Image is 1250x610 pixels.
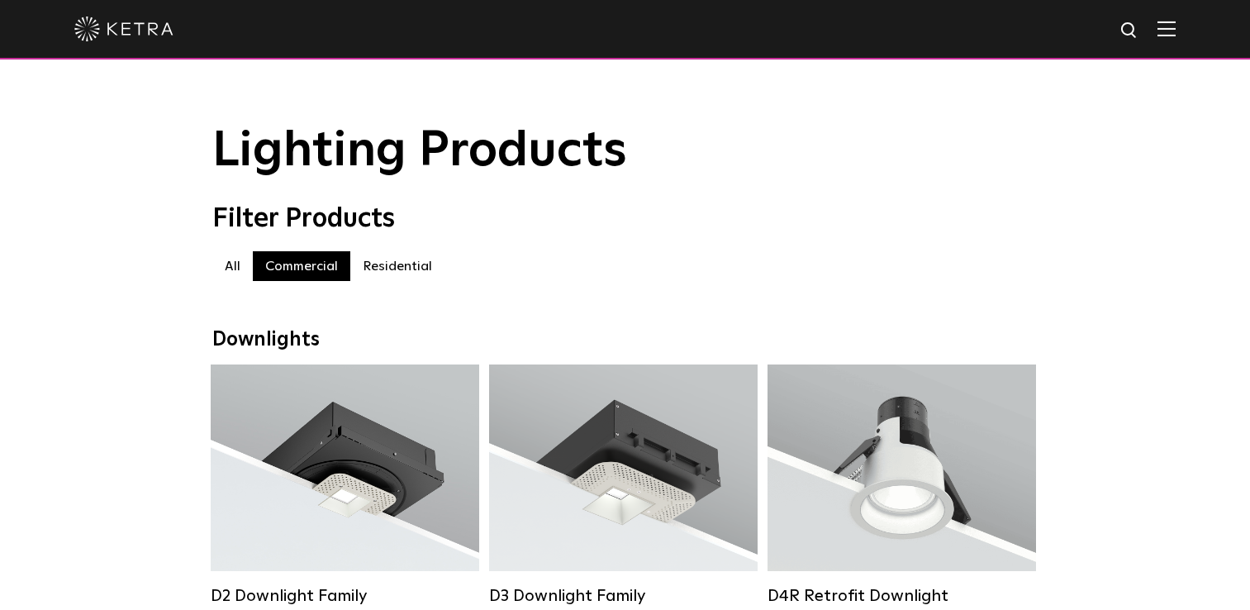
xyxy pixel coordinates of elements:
label: All [212,251,253,281]
img: search icon [1119,21,1140,41]
a: D2 Downlight Family Lumen Output:1200Colors:White / Black / Gloss Black / Silver / Bronze / Silve... [211,365,479,606]
div: Filter Products [212,203,1038,235]
div: D3 Downlight Family [489,586,758,606]
div: Downlights [212,328,1038,352]
label: Commercial [253,251,350,281]
a: D3 Downlight Family Lumen Output:700 / 900 / 1100Colors:White / Black / Silver / Bronze / Paintab... [489,365,758,606]
img: Hamburger%20Nav.svg [1157,21,1176,36]
div: D2 Downlight Family [211,586,479,606]
div: D4R Retrofit Downlight [768,586,1036,606]
label: Residential [350,251,444,281]
a: D4R Retrofit Downlight Lumen Output:800Colors:White / BlackBeam Angles:15° / 25° / 40° / 60°Watta... [768,365,1036,606]
span: Lighting Products [212,126,627,176]
img: ketra-logo-2019-white [74,17,173,41]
